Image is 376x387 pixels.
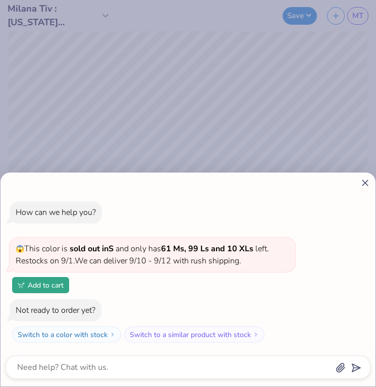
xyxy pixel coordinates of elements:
span: 😱 [16,244,24,254]
div: How can we help you? [16,207,96,218]
button: Switch to a color with stock [12,326,121,343]
strong: sold out in S [70,243,114,254]
img: Switch to a similar product with stock [253,331,259,338]
button: Switch to a similar product with stock [124,326,264,343]
img: Add to cart [18,282,25,288]
strong: 61 Ms, 99 Ls and 10 XLs [161,243,253,254]
div: Not ready to order yet? [16,305,95,316]
span: This color is and only has left . Restocks on 9/1. We can deliver 9/10 - 9/12 with rush shipping. [16,243,269,266]
img: Switch to a color with stock [110,331,116,338]
button: Add to cart [12,277,69,293]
